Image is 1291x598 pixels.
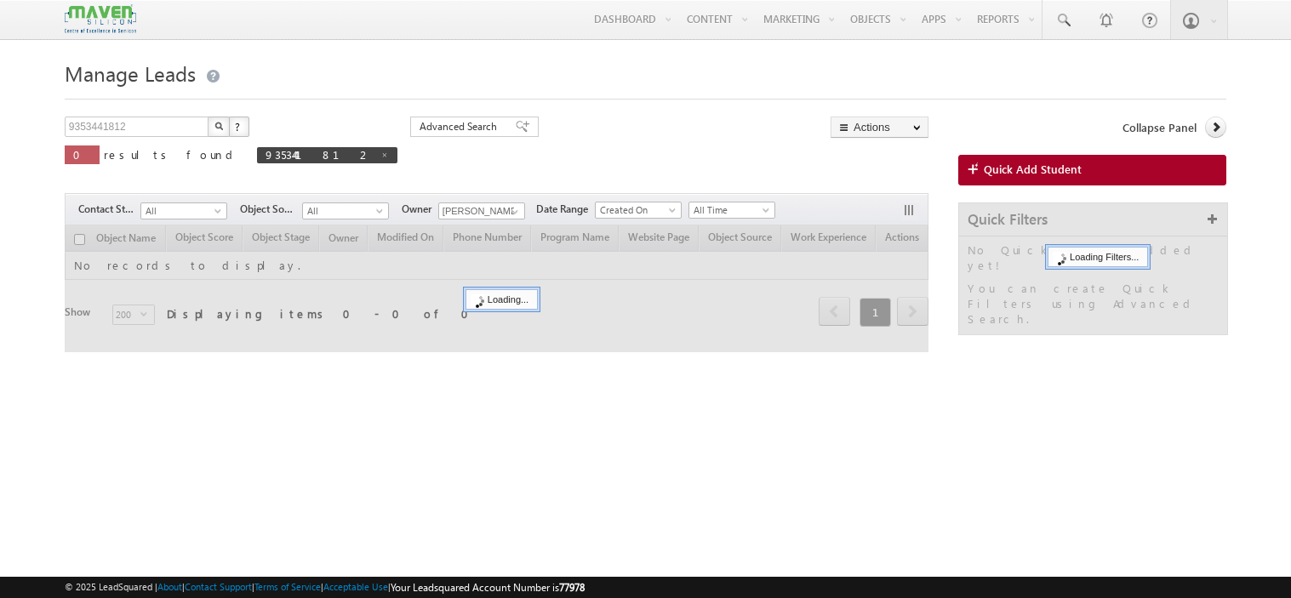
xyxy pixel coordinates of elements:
span: Quick Add Student [984,162,1082,177]
span: results found [104,147,239,162]
span: Owner [402,202,438,217]
a: Terms of Service [254,581,321,592]
a: All [140,202,227,219]
a: Acceptable Use [323,581,388,592]
span: Created On [596,202,677,218]
span: 9353441812 [266,147,372,162]
input: Type to Search [438,202,525,219]
span: Manage Leads [65,60,196,87]
span: All [141,203,222,219]
span: Contact Stage [78,202,140,217]
div: Loading Filters... [1048,247,1148,267]
a: All [302,202,389,219]
button: Actions [831,117,928,138]
a: Quick Add Student [958,155,1226,185]
span: Date Range [536,202,595,217]
a: All Time [688,202,775,219]
button: ? [229,117,249,137]
a: Show All Items [502,203,523,220]
a: About [157,581,182,592]
span: © 2025 LeadSquared | | | | | [65,579,585,595]
span: Object Source [240,202,302,217]
span: ? [235,119,243,134]
span: All Time [689,202,770,218]
img: Search [214,122,223,130]
div: Loading... [466,289,538,310]
span: Your Leadsquared Account Number is [391,581,585,594]
a: Created On [595,202,682,219]
span: 0 [73,147,91,162]
img: Custom Logo [65,4,136,34]
span: Advanced Search [420,119,502,134]
span: 77978 [559,581,585,594]
span: All [303,203,384,219]
a: Contact Support [185,581,252,592]
span: Collapse Panel [1122,120,1197,135]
